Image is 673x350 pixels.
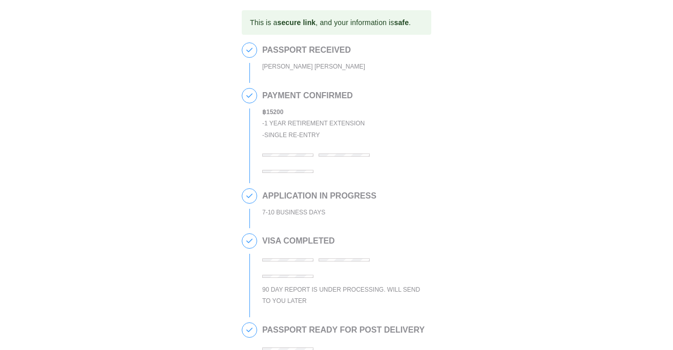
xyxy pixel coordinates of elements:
div: 7-10 BUSINESS DAYS [262,207,376,218]
span: 1 [242,43,257,57]
h2: VISA COMPLETED [262,236,426,246]
h2: APPLICATION IN PROGRESS [262,191,376,201]
b: ฿ 15200 [262,108,283,116]
span: 5 [242,323,257,337]
b: safe [394,18,409,27]
span: 3 [242,189,257,203]
div: - 1 Year Retirement Extension [262,118,426,129]
div: 90 day report is under processing. Will send to you later [262,284,426,307]
h2: PASSPORT READY FOR POST DELIVERY [262,325,425,335]
div: This is a , and your information is . [250,13,411,32]
span: 4 [242,234,257,248]
div: - Single Re-entry [262,129,426,141]
b: secure link [277,18,316,27]
h2: PASSPORT RECEIVED [262,46,365,55]
span: 2 [242,89,257,103]
h2: PAYMENT CONFIRMED [262,91,426,100]
div: [PERSON_NAME] [PERSON_NAME] [262,61,365,73]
